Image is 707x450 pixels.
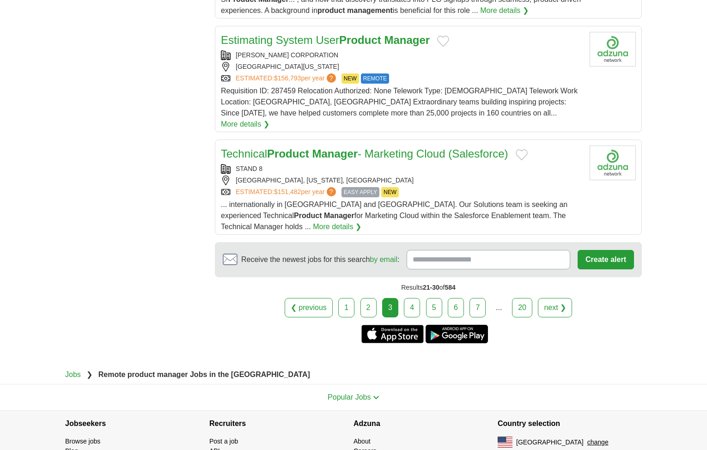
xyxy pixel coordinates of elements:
[490,298,508,317] div: ...
[327,73,336,83] span: ?
[338,298,354,317] a: 1
[373,395,379,400] img: toggle icon
[538,298,572,317] a: next ❯
[317,6,345,14] strong: product
[516,149,528,160] button: Add to favorite jobs
[339,34,381,46] strong: Product
[221,147,508,160] a: TechnicalProduct Manager- Marketing Cloud (Salesforce)
[384,34,430,46] strong: Manager
[312,147,358,160] strong: Manager
[360,298,377,317] a: 2
[512,298,532,317] a: 20
[65,371,81,378] a: Jobs
[241,254,399,265] span: Receive the newest jobs for this search :
[426,325,488,343] a: Get the Android app
[370,255,397,263] a: by email
[215,277,642,298] div: Results of
[341,187,379,197] span: EASY APPLY
[274,188,301,195] span: $151,482
[587,438,609,447] button: change
[328,393,371,401] span: Popular Jobs
[480,5,529,16] a: More details ❯
[426,298,442,317] a: 5
[469,298,486,317] a: 7
[327,187,336,196] span: ?
[361,325,424,343] a: Get the iPhone app
[86,371,92,378] span: ❯
[274,74,301,82] span: $156,793
[294,212,322,219] strong: Product
[590,32,636,67] img: Company logo
[423,284,439,291] span: 21-30
[221,34,430,46] a: Estimating System UserProduct Manager
[236,73,338,84] a: ESTIMATED:$156,793per year?
[448,298,464,317] a: 6
[285,298,333,317] a: ❮ previous
[498,411,642,437] h4: Country selection
[236,187,338,197] a: ESTIMATED:$151,482per year?
[382,298,398,317] div: 3
[221,201,567,231] span: ... internationally in [GEOGRAPHIC_DATA] and [GEOGRAPHIC_DATA]. Our Solutions team is seeking an ...
[65,438,100,445] a: Browse jobs
[313,221,361,232] a: More details ❯
[353,438,371,445] a: About
[209,438,238,445] a: Post a job
[381,187,399,197] span: NEW
[361,73,389,84] span: REMOTE
[516,438,584,447] span: [GEOGRAPHIC_DATA]
[341,73,359,84] span: NEW
[221,119,269,130] a: More details ❯
[404,298,420,317] a: 4
[221,176,582,185] div: [GEOGRAPHIC_DATA], [US_STATE], [GEOGRAPHIC_DATA]
[221,62,582,72] div: [GEOGRAPHIC_DATA][US_STATE]
[98,371,310,378] strong: Remote product manager Jobs in the [GEOGRAPHIC_DATA]
[347,6,393,14] strong: management
[445,284,455,291] span: 584
[221,50,582,60] div: [PERSON_NAME] CORPORATION
[267,147,309,160] strong: Product
[437,36,449,47] button: Add to favorite jobs
[578,250,634,269] button: Create alert
[236,165,262,172] a: STAND 8
[324,212,354,219] strong: Manager
[498,437,512,448] img: US flag
[590,146,636,180] img: Stand 8 logo
[221,87,578,117] span: Requisition ID: 287459 Relocation Authorized: None Telework Type: [DEMOGRAPHIC_DATA] Telework Wor...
